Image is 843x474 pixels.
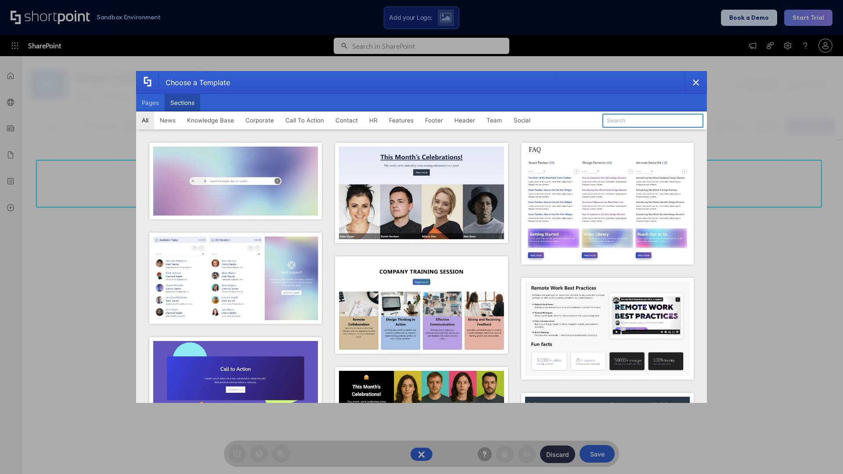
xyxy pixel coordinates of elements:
[136,71,707,403] div: template selector
[799,432,843,474] iframe: Chat Widget
[136,94,165,111] button: Pages
[181,111,240,129] button: Knowledge Base
[280,111,330,129] button: Call To Action
[449,111,481,129] button: Header
[364,111,383,129] button: HR
[240,111,280,129] button: Corporate
[154,111,181,129] button: News
[383,111,419,129] button: Features
[159,72,230,93] div: Choose a Template
[330,111,364,129] button: Contact
[419,111,449,129] button: Footer
[508,111,536,129] button: Social
[136,111,154,129] button: All
[602,114,703,128] input: Search
[481,111,508,129] button: Team
[165,94,200,111] button: Sections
